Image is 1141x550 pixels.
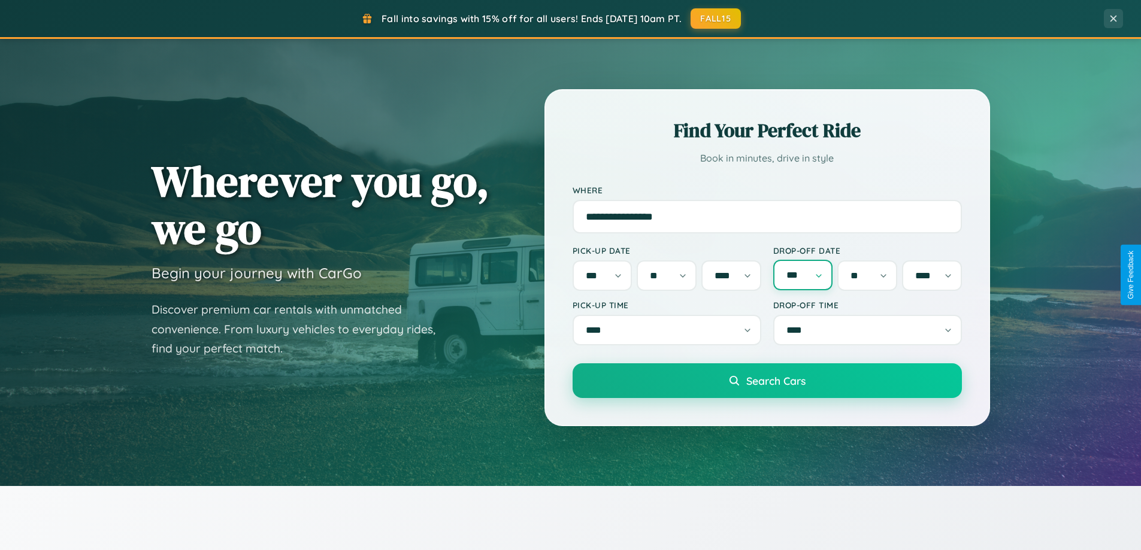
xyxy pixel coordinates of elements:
p: Book in minutes, drive in style [573,150,962,167]
label: Drop-off Date [773,245,962,256]
button: Search Cars [573,363,962,398]
p: Discover premium car rentals with unmatched convenience. From luxury vehicles to everyday rides, ... [152,300,451,358]
h2: Find Your Perfect Ride [573,117,962,144]
button: FALL15 [691,8,741,29]
span: Fall into savings with 15% off for all users! Ends [DATE] 10am PT. [382,13,682,25]
label: Pick-up Date [573,245,761,256]
span: Search Cars [746,374,806,387]
label: Where [573,185,962,195]
h3: Begin your journey with CarGo [152,264,362,282]
label: Pick-up Time [573,300,761,310]
label: Drop-off Time [773,300,962,310]
h1: Wherever you go, we go [152,157,489,252]
div: Give Feedback [1127,251,1135,299]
